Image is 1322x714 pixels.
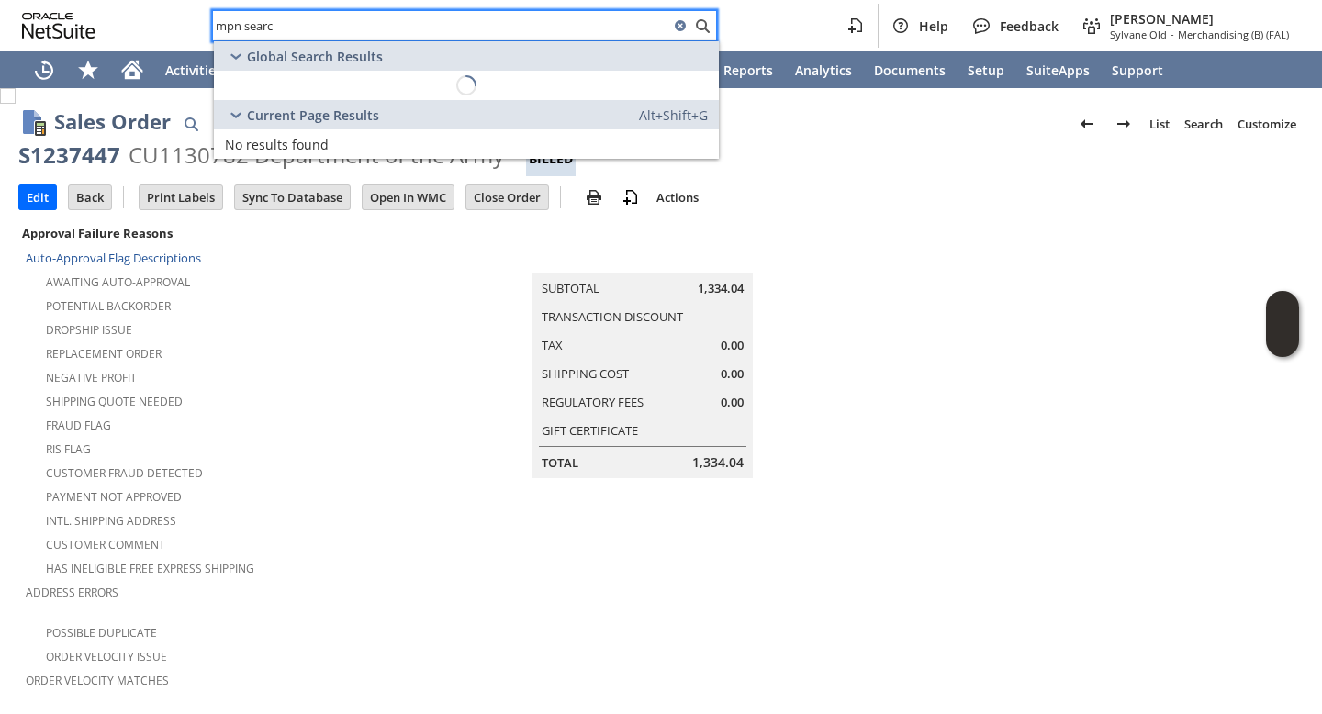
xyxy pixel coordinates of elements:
[165,61,222,79] span: Activities
[1113,113,1135,135] img: Next
[526,141,576,176] div: Billed
[180,113,202,135] img: Quick Find
[18,140,120,170] div: S1237447
[1171,28,1174,41] span: -
[649,189,706,206] a: Actions
[33,59,55,81] svg: Recent Records
[466,185,548,209] input: Close Order
[46,649,167,664] a: Order Velocity Issue
[721,337,744,354] span: 0.00
[1110,10,1289,28] span: [PERSON_NAME]
[46,418,111,433] a: Fraud Flag
[968,61,1004,79] span: Setup
[214,129,719,159] a: No results found
[874,61,946,79] span: Documents
[542,394,644,410] a: Regulatory Fees
[532,244,753,273] caption: Summary
[46,346,162,362] a: Replacement Order
[363,185,454,209] input: Open In WMC
[451,70,482,101] svg: Loading
[213,15,669,37] input: Search
[69,185,111,209] input: Back
[698,280,744,297] span: 1,334.04
[46,625,157,641] a: Possible Duplicate
[1076,113,1098,135] img: Previous
[712,51,784,88] a: Reports
[1101,51,1174,88] a: Support
[77,59,99,81] svg: Shortcuts
[542,308,683,325] a: Transaction Discount
[235,185,350,209] input: Sync To Database
[542,337,563,353] a: Tax
[110,51,154,88] a: Home
[919,17,948,35] span: Help
[863,51,957,88] a: Documents
[1142,109,1177,139] a: List
[121,59,143,81] svg: Home
[26,585,118,600] a: Address Errors
[1000,17,1059,35] span: Feedback
[542,422,638,439] a: Gift Certificate
[691,15,713,37] svg: Search
[1178,28,1289,41] span: Merchandising (B) (FAL)
[721,365,744,383] span: 0.00
[583,186,605,208] img: print.svg
[46,513,176,529] a: Intl. Shipping Address
[140,185,222,209] input: Print Labels
[247,48,383,65] span: Global Search Results
[1026,61,1090,79] span: SuiteApps
[1015,51,1101,88] a: SuiteApps
[542,280,599,296] a: Subtotal
[26,673,169,688] a: Order Velocity Matches
[784,51,863,88] a: Analytics
[46,298,171,314] a: Potential Backorder
[1177,109,1230,139] a: Search
[154,51,233,88] a: Activities
[129,140,504,170] div: CU1130782 Department of the Army
[692,453,744,472] span: 1,334.04
[66,51,110,88] div: Shortcuts
[46,394,183,409] a: Shipping Quote Needed
[225,136,329,153] span: No results found
[46,441,91,457] a: RIS flag
[54,106,171,137] h1: Sales Order
[723,61,773,79] span: Reports
[1266,291,1299,357] iframe: Click here to launch Oracle Guided Learning Help Panel
[1266,325,1299,358] span: Oracle Guided Learning Widget. To move around, please hold and drag
[26,250,201,266] a: Auto-Approval Flag Descriptions
[247,106,379,124] span: Current Page Results
[957,51,1015,88] a: Setup
[1110,28,1167,41] span: Sylvane Old
[22,13,95,39] svg: logo
[22,51,66,88] a: Recent Records
[1112,61,1163,79] span: Support
[19,185,56,209] input: Edit
[46,322,132,338] a: Dropship Issue
[46,465,203,481] a: Customer Fraud Detected
[46,489,182,505] a: Payment not approved
[46,370,137,385] a: Negative Profit
[639,106,708,124] span: Alt+Shift+G
[18,221,440,245] div: Approval Failure Reasons
[542,454,578,471] a: Total
[721,394,744,411] span: 0.00
[542,365,629,382] a: Shipping Cost
[1230,109,1304,139] a: Customize
[46,537,165,552] a: Customer Comment
[620,186,642,208] img: add-record.svg
[46,561,254,576] a: Has Ineligible Free Express Shipping
[795,61,852,79] span: Analytics
[46,274,190,290] a: Awaiting Auto-Approval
